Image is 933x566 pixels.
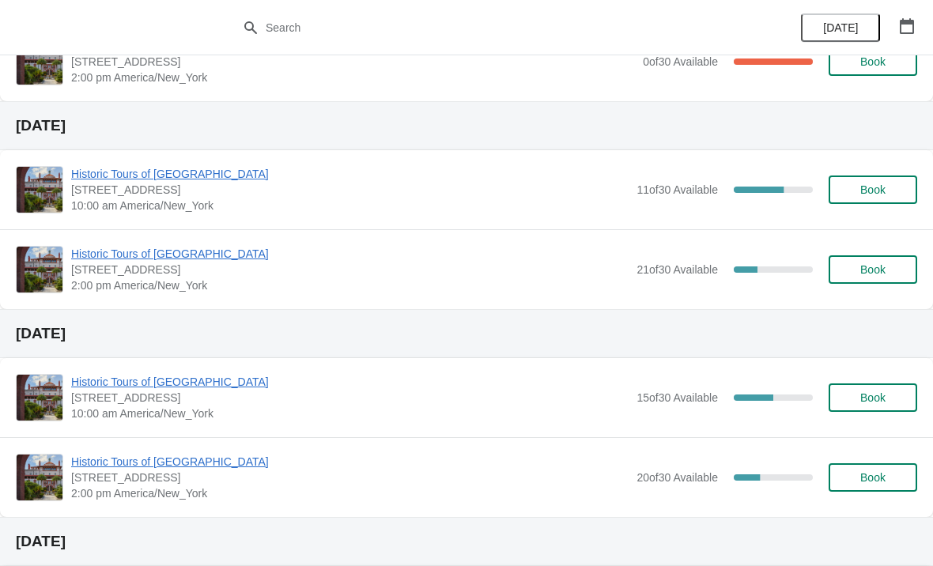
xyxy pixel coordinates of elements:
span: Historic Tours of [GEOGRAPHIC_DATA] [71,454,629,470]
span: 10:00 am America/New_York [71,198,629,213]
span: Book [860,263,886,276]
button: Book [829,383,917,412]
span: 15 of 30 Available [636,391,718,404]
span: Book [860,391,886,404]
span: [STREET_ADDRESS] [71,54,635,70]
img: Historic Tours of Flagler College | 74 King Street, St. Augustine, FL, USA | 2:00 pm America/New_... [17,247,62,292]
input: Search [265,13,700,42]
span: Book [860,183,886,196]
span: Historic Tours of [GEOGRAPHIC_DATA] [71,374,629,390]
button: Book [829,175,917,204]
span: Historic Tours of [GEOGRAPHIC_DATA] [71,246,629,262]
span: [STREET_ADDRESS] [71,470,629,485]
span: 10:00 am America/New_York [71,406,629,421]
button: Book [829,255,917,284]
h2: [DATE] [16,534,917,549]
img: Historic Tours of Flagler College | 74 King Street, St. Augustine, FL, USA | 10:00 am America/New... [17,167,62,213]
img: Historic Tours of Flagler College | 74 King Street, St. Augustine, FL, USA | 10:00 am America/New... [17,375,62,421]
span: Book [860,471,886,484]
button: [DATE] [801,13,880,42]
span: 0 of 30 Available [643,55,718,68]
span: [STREET_ADDRESS] [71,182,629,198]
span: 21 of 30 Available [636,263,718,276]
img: Historic Tours of Flagler College | 74 King Street, St. Augustine, FL, USA | 2:00 pm America/New_... [17,455,62,500]
span: Historic Tours of [GEOGRAPHIC_DATA] [71,166,629,182]
span: [DATE] [823,21,858,34]
button: Book [829,47,917,76]
h2: [DATE] [16,118,917,134]
span: Book [860,55,886,68]
span: 20 of 30 Available [636,471,718,484]
span: 11 of 30 Available [636,183,718,196]
span: 2:00 pm America/New_York [71,485,629,501]
h2: [DATE] [16,326,917,341]
img: Historic Tours of Flagler College | 74 King Street, St. Augustine, FL, USA | 2:00 pm America/New_... [17,39,62,85]
span: [STREET_ADDRESS] [71,262,629,277]
button: Book [829,463,917,492]
span: 2:00 pm America/New_York [71,70,635,85]
span: [STREET_ADDRESS] [71,390,629,406]
span: 2:00 pm America/New_York [71,277,629,293]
